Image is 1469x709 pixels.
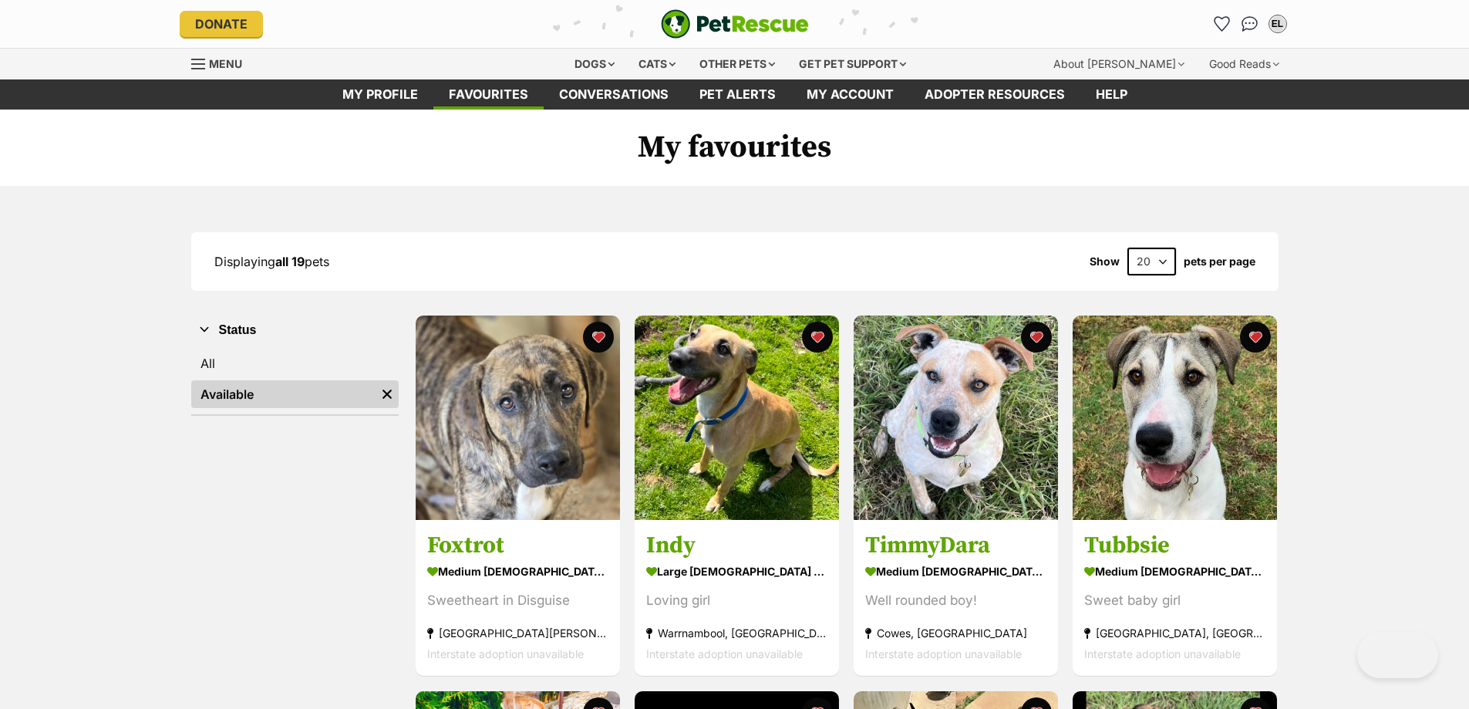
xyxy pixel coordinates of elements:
span: Interstate adoption unavailable [1084,648,1241,661]
h3: Tubbsie [1084,532,1265,561]
div: Warrnambool, [GEOGRAPHIC_DATA] [646,623,827,644]
div: Dogs [564,49,625,79]
a: Indy large [DEMOGRAPHIC_DATA] Dog Loving girl Warrnambool, [GEOGRAPHIC_DATA] Interstate adoption ... [635,520,839,677]
a: Remove filter [376,380,399,408]
div: medium [DEMOGRAPHIC_DATA] Dog [865,561,1046,583]
span: Interstate adoption unavailable [427,648,584,661]
img: Foxtrot [416,316,620,520]
img: TimmyDara [854,316,1058,520]
span: Interstate adoption unavailable [646,648,803,661]
h3: TimmyDara [865,532,1046,561]
ul: Account quick links [1210,12,1290,36]
div: Other pets [689,49,786,79]
a: Favourites [433,79,544,110]
a: Adopter resources [909,79,1080,110]
div: [GEOGRAPHIC_DATA], [GEOGRAPHIC_DATA] [1084,623,1265,644]
div: Well rounded boy! [865,591,1046,612]
span: Menu [209,57,242,70]
div: [GEOGRAPHIC_DATA][PERSON_NAME][GEOGRAPHIC_DATA] [427,623,608,644]
a: TimmyDara medium [DEMOGRAPHIC_DATA] Dog Well rounded boy! Cowes, [GEOGRAPHIC_DATA] Interstate ado... [854,520,1058,677]
div: Sweetheart in Disguise [427,591,608,612]
iframe: Help Scout Beacon - Open [1357,632,1438,678]
button: Status [191,320,399,340]
img: Tubbsie [1073,316,1277,520]
div: large [DEMOGRAPHIC_DATA] Dog [646,561,827,583]
span: Show [1090,255,1120,268]
div: EL [1270,16,1285,32]
a: Menu [191,49,253,76]
div: Get pet support [788,49,917,79]
a: Favourites [1210,12,1235,36]
div: Sweet baby girl [1084,591,1265,612]
a: Conversations [1238,12,1262,36]
button: favourite [1021,322,1052,353]
a: Foxtrot medium [DEMOGRAPHIC_DATA] Dog Sweetheart in Disguise [GEOGRAPHIC_DATA][PERSON_NAME][GEOGR... [416,520,620,677]
h3: Indy [646,532,827,561]
button: favourite [802,322,833,353]
img: logo-e224e6f780fb5917bec1dbf3a21bbac754714ae5b6737aabdf751b685950b380.svg [661,9,809,39]
a: Help [1080,79,1143,110]
button: favourite [1240,322,1271,353]
span: Displaying pets [214,254,329,269]
a: PetRescue [661,9,809,39]
a: All [191,349,399,377]
img: Indy [635,316,839,520]
div: Good Reads [1198,49,1290,79]
span: Interstate adoption unavailable [865,648,1022,661]
a: Donate [180,11,263,37]
a: Pet alerts [684,79,791,110]
button: My account [1265,12,1290,36]
strong: all 19 [275,254,305,269]
div: About [PERSON_NAME] [1043,49,1195,79]
div: Cats [628,49,686,79]
div: Status [191,346,399,414]
div: Cowes, [GEOGRAPHIC_DATA] [865,623,1046,644]
a: My account [791,79,909,110]
a: Tubbsie medium [DEMOGRAPHIC_DATA] Dog Sweet baby girl [GEOGRAPHIC_DATA], [GEOGRAPHIC_DATA] Inters... [1073,520,1277,677]
div: medium [DEMOGRAPHIC_DATA] Dog [1084,561,1265,583]
button: favourite [583,322,614,353]
img: chat-41dd97257d64d25036548639549fe6c8038ab92f7586957e7f3b1b290dea8141.svg [1242,16,1258,32]
a: Available [191,380,376,408]
a: My profile [327,79,433,110]
div: medium [DEMOGRAPHIC_DATA] Dog [427,561,608,583]
h3: Foxtrot [427,532,608,561]
a: conversations [544,79,684,110]
div: Loving girl [646,591,827,612]
label: pets per page [1184,255,1255,268]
